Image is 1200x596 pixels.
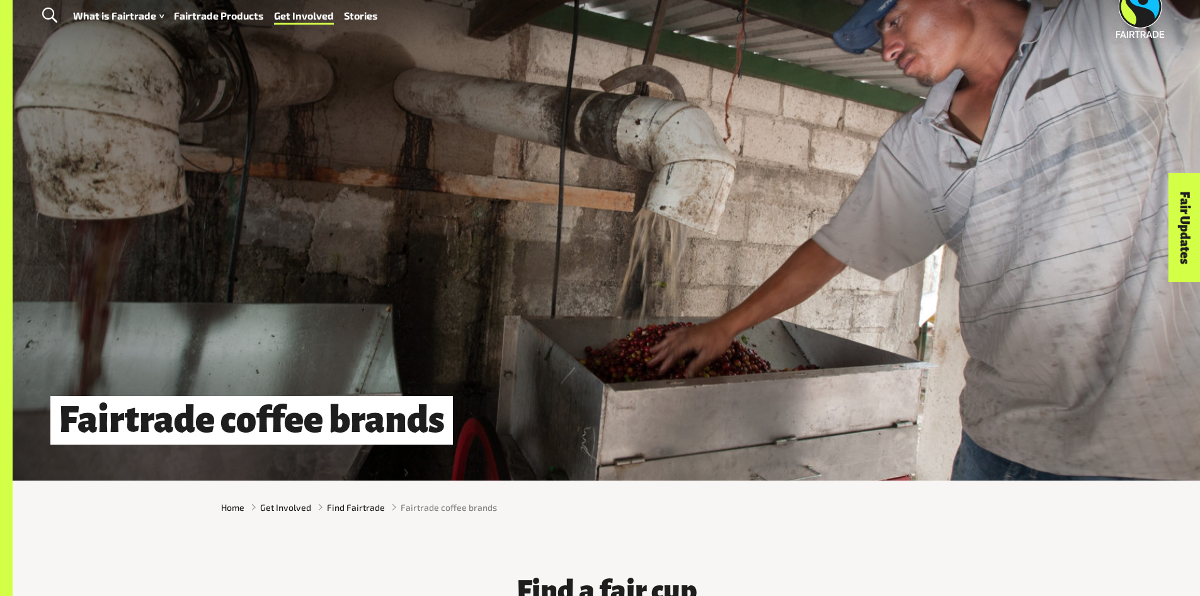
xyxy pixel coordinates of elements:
span: Fairtrade coffee brands [401,501,497,514]
a: Fairtrade Products [174,7,264,25]
h1: Fairtrade coffee brands [50,396,453,445]
a: Get Involved [260,501,311,514]
a: Get Involved [274,7,334,25]
a: Find Fairtrade [327,501,385,514]
a: Home [221,501,244,514]
a: Stories [344,7,378,25]
a: What is Fairtrade [73,7,164,25]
